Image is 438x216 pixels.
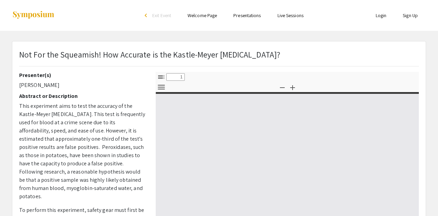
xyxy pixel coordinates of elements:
p: [PERSON_NAME] [19,81,145,89]
h2: Abstract or Description [19,93,145,99]
button: Toggle Sidebar [155,72,167,82]
button: Zoom In [287,82,298,92]
button: Zoom Out [276,82,288,92]
a: Presentations [233,12,261,18]
h2: Presenter(s) [19,72,145,78]
p: Not For the Squeamish! How Accurate is the Kastle-Meyer [MEDICAL_DATA]? [19,48,280,61]
img: Symposium by ForagerOne [12,11,55,20]
a: Login [376,12,387,18]
input: Page [166,73,185,81]
a: Sign Up [403,12,418,18]
button: Tools [155,82,167,92]
span: Exit Event [152,12,171,18]
a: Welcome Page [188,12,217,18]
span: This experiment aims to test the accuracy of the Kastle-Meyer [MEDICAL_DATA]. This test is freque... [19,102,145,200]
a: Live Sessions [278,12,304,18]
div: arrow_back_ios [145,13,149,17]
